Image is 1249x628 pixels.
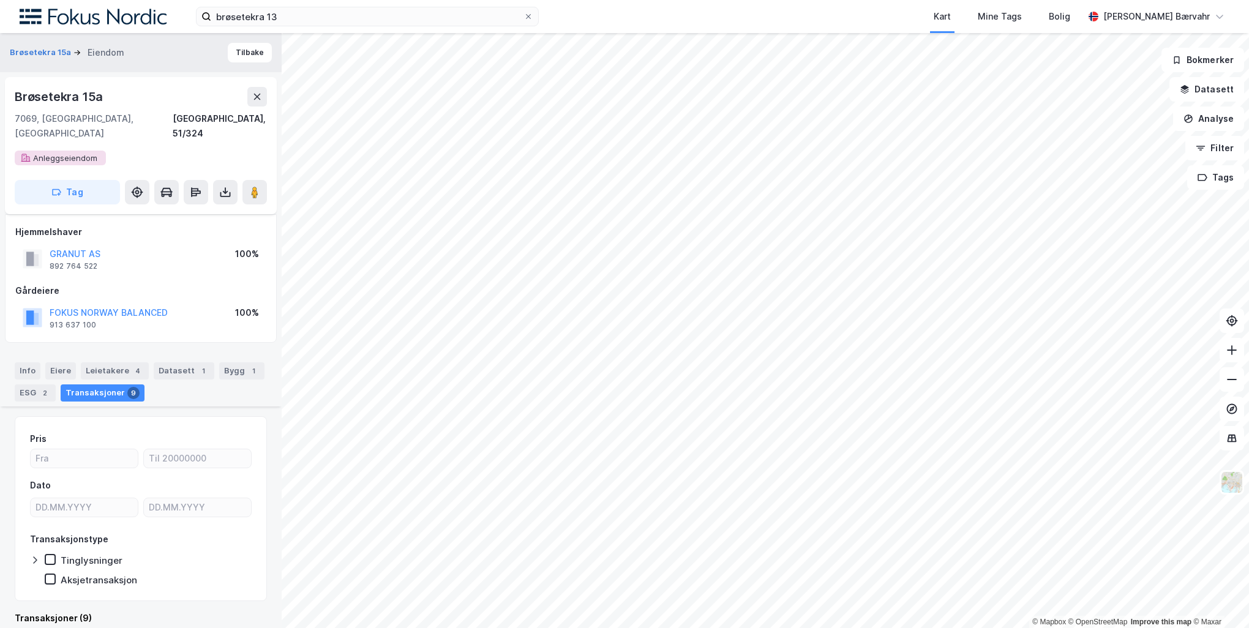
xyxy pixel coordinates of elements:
[173,111,267,141] div: [GEOGRAPHIC_DATA], 51/324
[1185,136,1244,160] button: Filter
[31,449,138,468] input: Fra
[127,387,140,399] div: 9
[30,532,108,547] div: Transaksjonstype
[934,9,951,24] div: Kart
[235,247,259,261] div: 100%
[219,362,264,379] div: Bygg
[15,180,120,204] button: Tag
[235,305,259,320] div: 100%
[1032,618,1066,626] a: Mapbox
[31,498,138,517] input: DD.MM.YYYY
[15,225,266,239] div: Hjemmelshaver
[247,365,260,377] div: 1
[15,111,173,141] div: 7069, [GEOGRAPHIC_DATA], [GEOGRAPHIC_DATA]
[81,362,149,379] div: Leietakere
[228,43,272,62] button: Tilbake
[10,47,73,59] button: Brøsetekra 15a
[1188,569,1249,628] iframe: Chat Widget
[61,384,144,402] div: Transaksjoner
[61,574,137,586] div: Aksjetransaksjon
[30,478,51,493] div: Dato
[1049,9,1070,24] div: Bolig
[1173,107,1244,131] button: Analyse
[15,611,267,626] div: Transaksjoner (9)
[144,498,251,517] input: DD.MM.YYYY
[132,365,144,377] div: 4
[211,7,523,26] input: Søk på adresse, matrikkel, gårdeiere, leietakere eller personer
[50,261,97,271] div: 892 764 522
[88,45,124,60] div: Eiendom
[15,87,105,107] div: Brøsetekra 15a
[1131,618,1191,626] a: Improve this map
[20,9,167,25] img: fokus-nordic-logo.8a93422641609758e4ac.png
[1161,48,1244,72] button: Bokmerker
[978,9,1022,24] div: Mine Tags
[1103,9,1210,24] div: [PERSON_NAME] Bærvahr
[1188,569,1249,628] div: Kontrollprogram for chat
[1169,77,1244,102] button: Datasett
[15,384,56,402] div: ESG
[1187,165,1244,190] button: Tags
[39,387,51,399] div: 2
[144,449,251,468] input: Til 20000000
[61,555,122,566] div: Tinglysninger
[1068,618,1128,626] a: OpenStreetMap
[1220,471,1243,494] img: Z
[154,362,214,379] div: Datasett
[15,283,266,298] div: Gårdeiere
[45,362,76,379] div: Eiere
[197,365,209,377] div: 1
[50,320,96,330] div: 913 637 100
[15,362,40,379] div: Info
[30,432,47,446] div: Pris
